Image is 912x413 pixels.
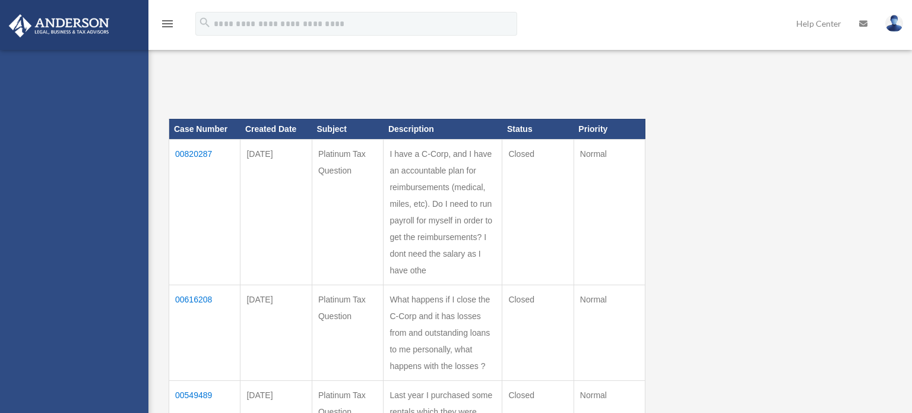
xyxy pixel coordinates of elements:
[160,17,175,31] i: menu
[169,285,240,380] td: 00616208
[574,285,645,380] td: Normal
[384,285,502,380] td: What happens if I close the C-Corp and it has losses from and outstanding loans to me personally,...
[502,285,574,380] td: Closed
[312,285,383,380] td: Platinum Tax Question
[384,119,502,139] th: Description
[240,139,312,285] td: [DATE]
[169,119,240,139] th: Case Number
[160,21,175,31] a: menu
[169,139,240,285] td: 00820287
[5,14,113,37] img: Anderson Advisors Platinum Portal
[502,119,574,139] th: Status
[312,139,383,285] td: Platinum Tax Question
[885,15,903,32] img: User Pic
[312,119,383,139] th: Subject
[574,139,645,285] td: Normal
[198,16,211,29] i: search
[240,285,312,380] td: [DATE]
[502,139,574,285] td: Closed
[384,139,502,285] td: I have a C-Corp, and I have an accountable plan for reimbursements (medical, miles, etc). Do I ne...
[240,119,312,139] th: Created Date
[574,119,645,139] th: Priority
